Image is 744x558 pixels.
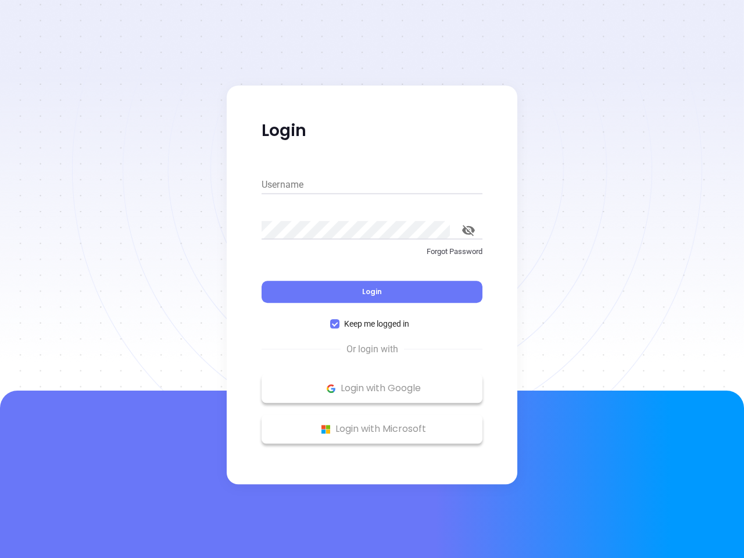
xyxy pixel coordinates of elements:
span: Login [362,287,382,296]
p: Login with Microsoft [267,420,477,438]
button: Google Logo Login with Google [262,374,482,403]
img: Google Logo [324,381,338,396]
p: Login [262,120,482,141]
p: Login with Google [267,380,477,397]
button: Login [262,281,482,303]
p: Forgot Password [262,246,482,257]
button: toggle password visibility [455,216,482,244]
span: Or login with [341,342,404,356]
button: Microsoft Logo Login with Microsoft [262,414,482,443]
a: Forgot Password [262,246,482,267]
img: Microsoft Logo [319,422,333,437]
span: Keep me logged in [339,317,414,330]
